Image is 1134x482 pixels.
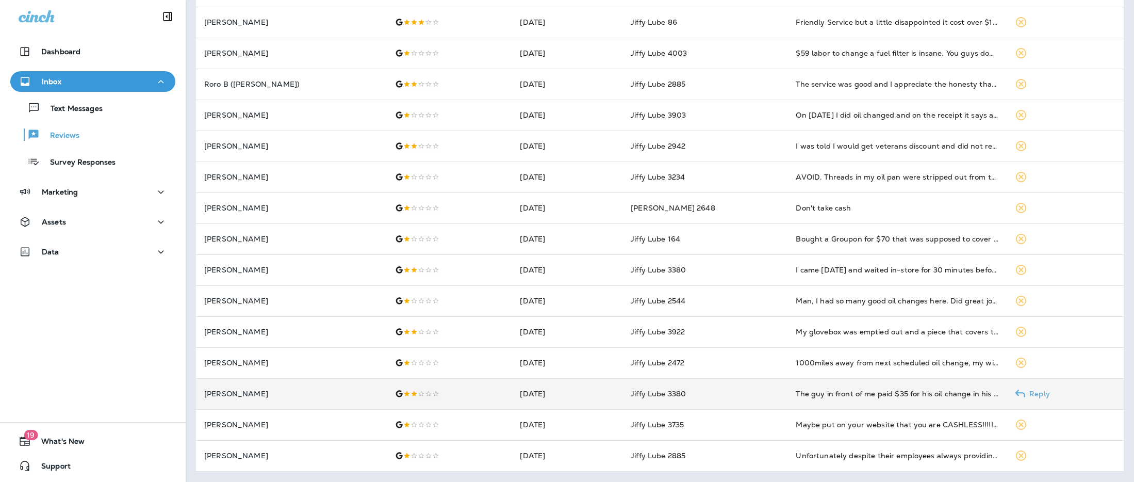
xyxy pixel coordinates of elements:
[796,234,998,244] div: Bought a Groupon for $70 that was supposed to cover a full synthetic oil change. Let them know I ...
[512,162,622,192] td: [DATE]
[631,358,684,367] span: Jiffy Lube 2472
[796,296,998,306] div: Man, I had so many good oil changes here. Did great jobs. But the thing with vehicles is there ar...
[10,71,175,92] button: Inbox
[40,131,79,141] p: Reviews
[204,297,379,305] p: [PERSON_NAME]
[204,111,379,119] p: [PERSON_NAME]
[10,97,175,119] button: Text Messages
[796,420,998,430] div: Maybe put on your website that you are CASHLESS!!!!!!! Also says “certain” stores do top offs of ...
[796,203,998,213] div: Don't take cash
[31,462,71,474] span: Support
[41,47,80,56] p: Dashboard
[204,359,379,367] p: [PERSON_NAME]
[10,124,175,146] button: Reviews
[796,327,998,337] div: My glovebox was emptied out and a piece that covers the cabin filter is broken and left on tbe fl...
[512,223,622,254] td: [DATE]
[796,110,998,120] div: On 9/11/2025 I did oil changed and on the receipt it says added windsheild fluid and coolant leve...
[10,431,175,452] button: 19What's New
[204,173,379,181] p: [PERSON_NAME]
[512,69,622,100] td: [DATE]
[512,7,622,38] td: [DATE]
[24,430,38,440] span: 19
[631,234,680,244] span: Jiffy Lube 164
[631,18,677,27] span: Jiffy Lube 86
[42,218,66,226] p: Assets
[31,437,85,449] span: What's New
[10,242,175,262] button: Data
[204,49,379,57] p: [PERSON_NAME]
[204,204,379,212] p: [PERSON_NAME]
[796,48,998,58] div: $59 labor to change a fuel filter is insane. You guys don't have the oil I use so you told me to ...
[10,456,175,476] button: Support
[42,188,78,196] p: Marketing
[631,203,715,213] span: [PERSON_NAME] 2648
[796,79,998,89] div: The service was good and I appreciate the honesty that came from the workers just didn't like the...
[512,316,622,347] td: [DATE]
[512,131,622,162] td: [DATE]
[512,254,622,285] td: [DATE]
[512,347,622,378] td: [DATE]
[631,420,684,429] span: Jiffy Lube 3735
[40,104,103,114] p: Text Messages
[631,296,685,306] span: Jiffy Lube 2544
[631,141,685,151] span: Jiffy Lube 2942
[512,192,622,223] td: [DATE]
[10,41,175,62] button: Dashboard
[512,100,622,131] td: [DATE]
[512,38,622,69] td: [DATE]
[512,378,622,409] td: [DATE]
[10,151,175,172] button: Survey Responses
[796,451,998,461] div: Unfortunately despite their employees always providing exemplary service, I have to give this loc...
[631,389,686,398] span: Jiffy Lube 3380
[204,390,379,398] p: [PERSON_NAME]
[204,142,379,150] p: [PERSON_NAME]
[1025,390,1050,398] p: Reply
[153,6,182,27] button: Collapse Sidebar
[631,265,686,275] span: Jiffy Lube 3380
[512,409,622,440] td: [DATE]
[204,18,379,26] p: [PERSON_NAME]
[204,235,379,243] p: [PERSON_NAME]
[631,79,685,89] span: Jiffy Lube 2885
[204,328,379,336] p: [PERSON_NAME]
[512,285,622,316] td: [DATE]
[796,172,998,182] div: AVOID. Threads in my oil pan were stripped out from them using an impact gun. They attempted to s...
[42,77,61,86] p: Inbox
[204,452,379,460] p: [PERSON_NAME]
[796,17,998,27] div: Friendly Service but a little disappointed it cost over $111.00. Was told they couldn't access my...
[631,451,685,460] span: Jiffy Lube 2885
[631,49,687,58] span: Jiffy Lube 4003
[631,327,685,336] span: Jiffy Lube 3922
[631,172,685,182] span: Jiffy Lube 3234
[10,212,175,232] button: Assets
[40,158,116,168] p: Survey Responses
[796,265,998,275] div: I came 2 weeks ago and waited in-store for 30 minutes before they told me they didn’t have my oil...
[204,80,379,88] p: Roro B ([PERSON_NAME])
[631,110,686,120] span: Jiffy Lube 3903
[204,266,379,274] p: [PERSON_NAME]
[796,389,998,399] div: The guy in front of me paid $35 for his oil change in his explorer. My 2000 4Runner was $71??? I ...
[512,440,622,471] td: [DATE]
[10,182,175,202] button: Marketing
[796,141,998,151] div: I was told I would get veterans discount and did not receive it I asked for medium priced battery...
[42,248,59,256] p: Data
[796,358,998,368] div: 1000miles away from next scheduled oil change, my wife took in our vehicle for a fluid top off. W...
[204,421,379,429] p: [PERSON_NAME]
